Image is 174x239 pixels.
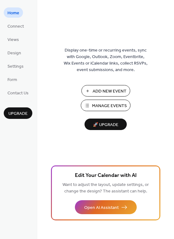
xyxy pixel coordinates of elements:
[85,119,127,130] button: 🚀 Upgrade
[92,103,127,109] span: Manage Events
[4,7,23,18] a: Home
[84,205,119,211] span: Open AI Assistant
[64,47,148,73] span: Display one-time or recurring events, sync with Google, Outlook, Zoom, Eventbrite, Wix Events or ...
[75,171,137,180] span: Edit Your Calendar with AI
[4,107,32,119] button: Upgrade
[7,63,24,70] span: Settings
[81,85,130,97] button: Add New Event
[4,74,21,84] a: Form
[7,37,19,43] span: Views
[7,23,24,30] span: Connect
[4,61,27,71] a: Settings
[75,200,137,214] button: Open AI Assistant
[81,100,130,111] button: Manage Events
[7,10,19,16] span: Home
[4,88,32,98] a: Contact Us
[8,110,28,117] span: Upgrade
[4,34,23,44] a: Views
[4,21,28,31] a: Connect
[7,50,21,56] span: Design
[7,77,17,83] span: Form
[7,90,29,97] span: Contact Us
[4,47,25,58] a: Design
[88,121,123,129] span: 🚀 Upgrade
[93,88,126,95] span: Add New Event
[62,181,149,196] span: Want to adjust the layout, update settings, or change the design? The assistant can help.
